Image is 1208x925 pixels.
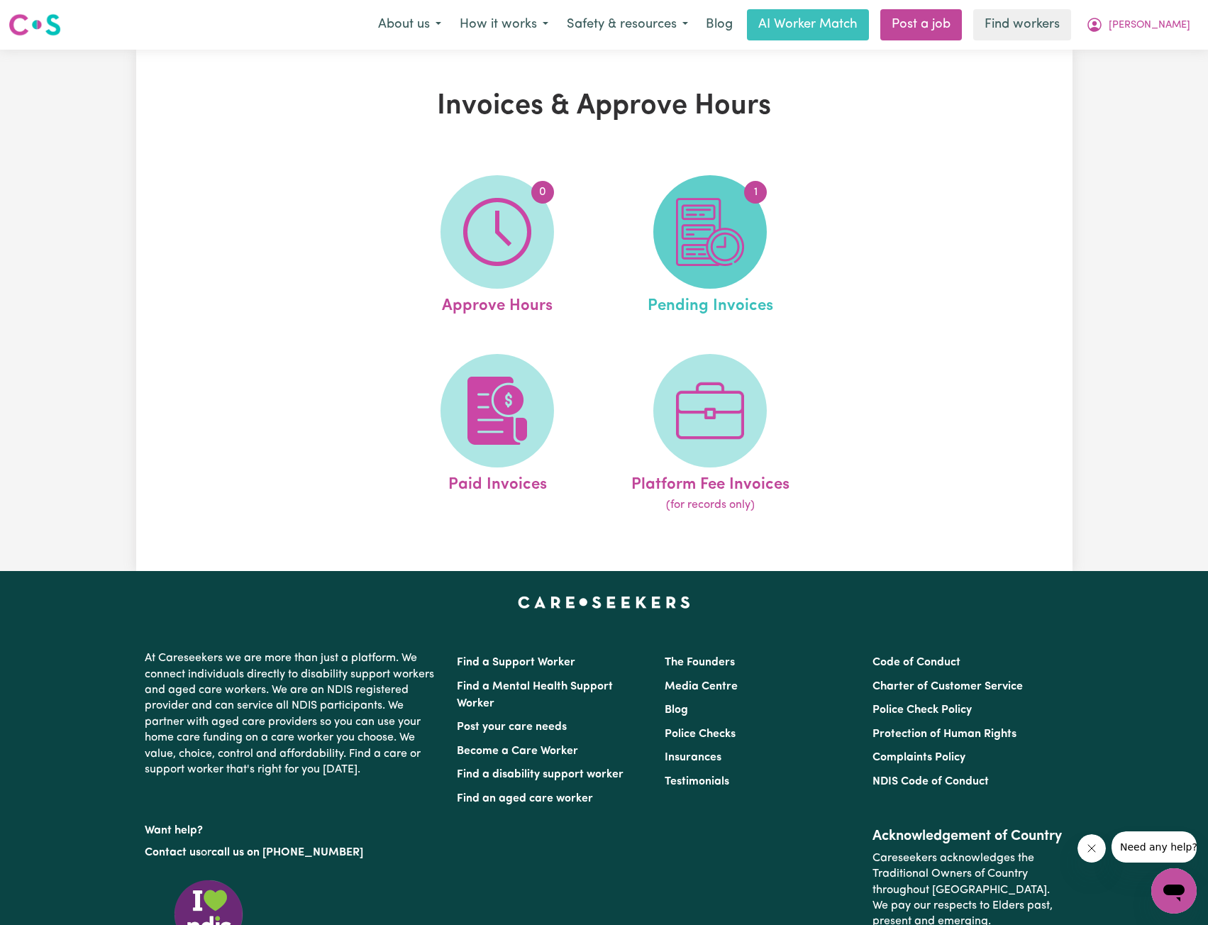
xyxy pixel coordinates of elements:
a: Find an aged care worker [457,793,593,804]
button: Safety & resources [558,10,697,40]
p: Want help? [145,817,440,838]
iframe: Close message [1077,834,1106,863]
span: [PERSON_NAME] [1109,18,1190,33]
iframe: Button to launch messaging window [1151,868,1197,914]
a: Paid Invoices [395,354,599,514]
button: How it works [450,10,558,40]
a: Careseekers logo [9,9,61,41]
a: Testimonials [665,776,729,787]
a: Protection of Human Rights [872,729,1016,740]
a: Post a job [880,9,962,40]
a: Contact us [145,847,201,858]
a: Code of Conduct [872,657,960,668]
a: Find a Mental Health Support Worker [457,681,613,709]
a: Blog [665,704,688,716]
span: Pending Invoices [648,289,773,319]
a: Find a Support Worker [457,657,575,668]
span: 1 [744,181,767,204]
h1: Invoices & Approve Hours [301,89,908,123]
button: About us [369,10,450,40]
h2: Acknowledgement of Country [872,828,1063,845]
a: Careseekers home page [518,597,690,608]
a: Approve Hours [395,175,599,319]
button: My Account [1077,10,1199,40]
a: Find workers [973,9,1071,40]
span: 0 [531,181,554,204]
span: Need any help? [9,10,86,21]
span: Paid Invoices [448,467,547,497]
a: Police Checks [665,729,736,740]
a: Media Centre [665,681,738,692]
a: Insurances [665,752,721,763]
a: Complaints Policy [872,752,965,763]
a: NDIS Code of Conduct [872,776,989,787]
iframe: Message from company [1112,831,1197,863]
a: call us on [PHONE_NUMBER] [211,847,363,858]
a: Find a disability support worker [457,769,624,780]
a: Post your care needs [457,721,567,733]
a: Pending Invoices [608,175,812,319]
a: Police Check Policy [872,704,972,716]
p: At Careseekers we are more than just a platform. We connect individuals directly to disability su... [145,645,440,783]
span: (for records only) [666,497,755,514]
span: Platform Fee Invoices [631,467,789,497]
a: Charter of Customer Service [872,681,1023,692]
a: Blog [697,9,741,40]
p: or [145,839,440,866]
a: Become a Care Worker [457,746,578,757]
a: AI Worker Match [747,9,869,40]
span: Approve Hours [442,289,553,319]
a: Platform Fee Invoices(for records only) [608,354,812,514]
img: Careseekers logo [9,12,61,38]
a: The Founders [665,657,735,668]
